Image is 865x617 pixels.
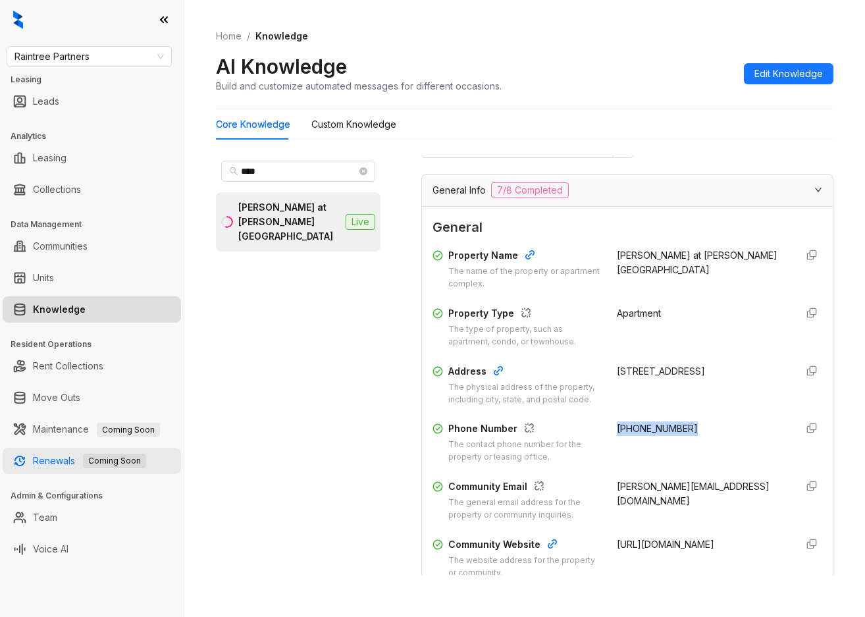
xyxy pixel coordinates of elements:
div: The contact phone number for the property or leasing office. [448,439,601,464]
div: General Info7/8 Completed [422,174,833,206]
li: Collections [3,176,181,203]
li: / [247,29,250,43]
span: 7/8 Completed [491,182,569,198]
a: Move Outs [33,385,80,411]
div: Community Email [448,479,601,496]
h2: AI Knowledge [216,54,347,79]
span: Coming Soon [97,423,160,437]
div: The general email address for the property or community inquiries. [448,496,601,522]
a: Home [213,29,244,43]
h3: Admin & Configurations [11,490,184,502]
li: Communities [3,233,181,259]
span: General [432,217,822,238]
span: Apartment [617,308,661,319]
div: Address [448,364,601,381]
li: Maintenance [3,416,181,443]
div: The physical address of the property, including city, state, and postal code. [448,381,601,406]
span: search [229,167,238,176]
div: Community Website [448,537,601,554]
span: expanded [814,186,822,194]
button: Edit Knowledge [744,63,833,84]
a: Team [33,504,57,531]
li: Rent Collections [3,353,181,379]
li: Team [3,504,181,531]
li: Leasing [3,145,181,171]
div: Property Name [448,248,601,265]
h3: Data Management [11,219,184,230]
li: Knowledge [3,296,181,323]
div: The name of the property or apartment complex. [448,265,601,290]
div: Property Type [448,306,601,323]
span: Edit Knowledge [754,67,823,81]
span: close-circle [359,167,367,175]
span: [PHONE_NUMBER] [617,423,698,434]
span: Coming Soon [83,454,146,468]
span: Knowledge [255,30,308,41]
div: Custom Knowledge [311,117,396,132]
li: Voice AI [3,536,181,562]
div: Phone Number [448,421,601,439]
span: Raintree Partners [14,47,164,67]
span: [PERSON_NAME][EMAIL_ADDRESS][DOMAIN_NAME] [617,481,770,506]
span: Live [346,214,375,230]
span: [URL][DOMAIN_NAME] [617,539,714,550]
div: Build and customize automated messages for different occasions. [216,79,502,93]
h3: Resident Operations [11,338,184,350]
span: [PERSON_NAME] at [PERSON_NAME][GEOGRAPHIC_DATA] [617,250,777,275]
li: Leads [3,88,181,115]
a: Voice AI [33,536,68,562]
a: Communities [33,233,88,259]
li: Move Outs [3,385,181,411]
div: [STREET_ADDRESS] [617,364,785,379]
a: Units [33,265,54,291]
div: The website address for the property or community. [448,554,601,579]
li: Renewals [3,448,181,474]
h3: Analytics [11,130,184,142]
a: Collections [33,176,81,203]
span: General Info [432,183,486,198]
a: Knowledge [33,296,86,323]
a: RenewalsComing Soon [33,448,146,474]
div: The type of property, such as apartment, condo, or townhouse. [448,323,601,348]
li: Units [3,265,181,291]
h3: Leasing [11,74,184,86]
a: Leads [33,88,59,115]
div: Core Knowledge [216,117,290,132]
a: Rent Collections [33,353,103,379]
img: logo [13,11,23,29]
a: Leasing [33,145,66,171]
div: [PERSON_NAME] at [PERSON_NAME][GEOGRAPHIC_DATA] [238,200,340,244]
